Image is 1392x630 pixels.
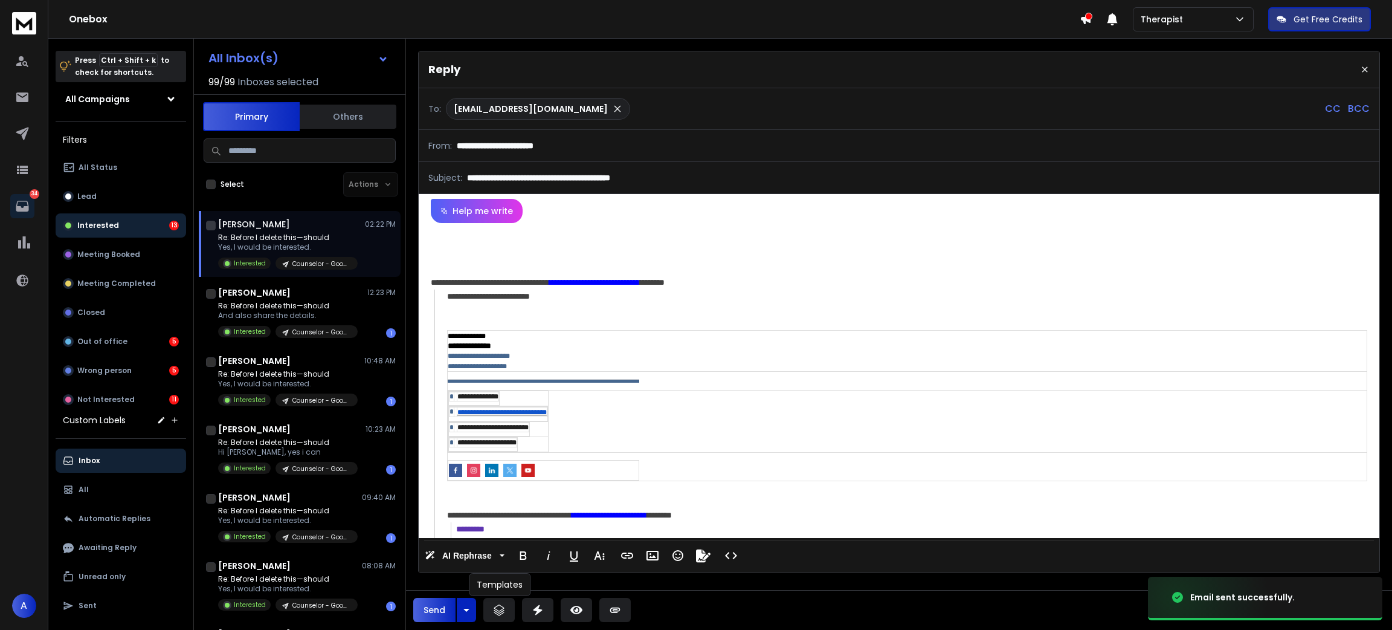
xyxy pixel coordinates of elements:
[234,532,266,541] p: Interested
[1348,102,1370,116] p: BCC
[99,53,158,67] span: Ctrl + Shift + k
[30,189,39,199] p: 34
[221,180,244,189] label: Select
[218,447,358,457] p: Hi [PERSON_NAME], yes i can
[77,279,156,288] p: Meeting Completed
[234,600,266,609] p: Interested
[169,337,179,346] div: 5
[56,359,186,383] button: Wrong person5
[218,560,291,572] h1: [PERSON_NAME]
[218,369,358,379] p: Re: Before I delete this—should
[292,396,350,405] p: Counselor - Google - Large
[218,301,358,311] p: Re: Before I delete this—should
[79,514,150,524] p: Automatic Replies
[413,598,456,622] button: Send
[666,544,689,568] button: Emoticons
[56,565,186,589] button: Unread only
[362,561,396,571] p: 08:08 AM
[537,544,560,568] button: Italic (Ctrl+I)
[485,464,499,477] img: background.png
[65,93,130,105] h1: All Campaigns
[56,242,186,267] button: Meeting Booked
[56,213,186,238] button: Interested13
[56,184,186,209] button: Lead
[1294,13,1362,25] p: Get Free Credits
[466,464,481,477] img: background.png
[218,233,358,242] p: Re: Before I delete this—should
[77,192,97,201] p: Lead
[1268,7,1371,31] button: Get Free Credits
[56,388,186,412] button: Not Interested11
[292,328,350,337] p: Counselor - Google - Large
[218,506,358,516] p: Re: Before I delete this—should
[10,194,34,218] a: 34
[169,366,179,375] div: 5
[428,103,441,115] p: To:
[386,533,396,543] div: 1
[364,356,396,366] p: 10:48 AM
[503,464,517,477] img: background.png
[431,199,523,223] button: Help me write
[692,544,715,568] button: Signature
[79,456,100,466] p: Inbox
[218,423,291,435] h1: [PERSON_NAME]
[218,584,358,594] p: Yes, I would be interested.
[79,601,97,611] p: Sent
[56,131,186,148] h3: Filters
[292,601,350,610] p: Counselor - Google - Large
[12,594,36,618] button: A
[454,103,608,115] p: [EMAIL_ADDRESS][DOMAIN_NAME]
[448,464,463,477] img: background.png
[56,594,186,618] button: Sent
[641,544,664,568] button: Insert Image (Ctrl+P)
[588,544,611,568] button: More Text
[169,221,179,230] div: 13
[77,250,140,259] p: Meeting Booked
[218,492,291,504] h1: [PERSON_NAME]
[56,300,186,325] button: Closed
[367,288,396,297] p: 12:23 PM
[77,366,132,375] p: Wrong person
[237,75,318,89] h3: Inboxes selected
[428,140,452,152] p: From:
[75,54,169,79] p: Press to check for shortcuts.
[386,328,396,338] div: 1
[521,464,535,477] img: background.png
[218,218,290,230] h1: [PERSON_NAME]
[386,397,396,406] div: 1
[1325,102,1341,116] p: CC
[422,544,507,568] button: AI Rephrase
[77,308,105,317] p: Closed
[512,544,535,568] button: Bold (Ctrl+B)
[199,46,398,70] button: All Inbox(s)
[218,287,291,299] h1: [PERSON_NAME]
[69,12,1080,27] h1: Onebox
[79,485,89,495] p: All
[56,87,186,111] button: All Campaigns
[56,271,186,296] button: Meeting Completed
[218,438,358,447] p: Re: Before I delete this—should
[365,219,396,229] p: 02:22 PM
[208,75,235,89] span: 99 / 99
[77,337,127,346] p: Out of office
[616,544,639,568] button: Insert Link (Ctrl+K)
[63,414,126,426] h3: Custom Labels
[562,544,585,568] button: Underline (Ctrl+U)
[203,102,300,131] button: Primary
[300,103,396,130] button: Others
[169,395,179,404] div: 11
[292,464,350,473] p: Counselor - Google - Large
[56,507,186,531] button: Automatic Replies
[234,464,266,473] p: Interested
[720,544,743,568] button: Code View
[362,493,396,502] p: 09:40 AM
[56,478,186,502] button: All
[77,395,135,404] p: Not Interested
[56,536,186,560] button: Awaiting Reply
[292,533,350,542] p: Counselor - Google - Large
[469,573,530,596] div: Templates
[1141,13,1188,25] p: Therapist
[218,516,358,525] p: Yes, I would be interested.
